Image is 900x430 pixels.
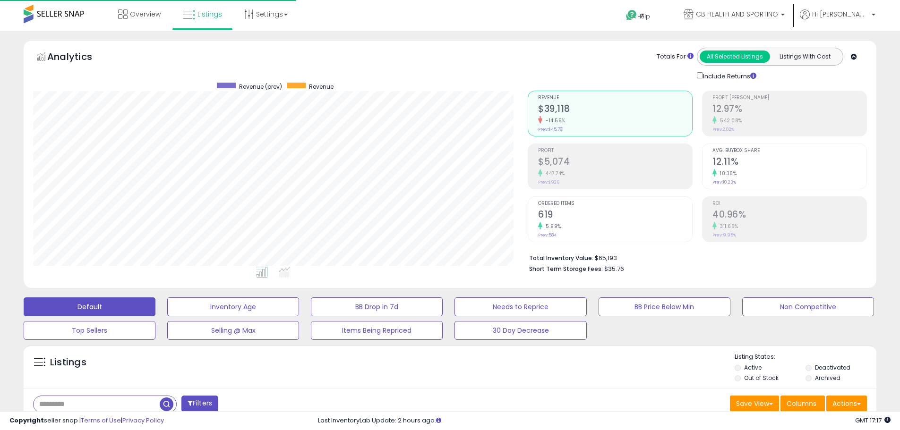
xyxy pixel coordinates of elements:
span: Profit [PERSON_NAME] [712,95,866,101]
a: Terms of Use [81,416,121,425]
button: Columns [780,396,825,412]
small: Prev: 9.95% [712,232,736,238]
h2: $39,118 [538,103,692,116]
h5: Listings [50,356,86,369]
span: Revenue [309,83,334,91]
h2: 12.97% [712,103,866,116]
a: Help [618,2,669,31]
button: Listings With Cost [770,51,840,63]
li: $65,193 [529,252,860,263]
span: Overview [130,9,161,19]
b: Total Inventory Value: [529,254,593,262]
span: Profit [538,148,692,153]
p: Listing States: [735,353,876,362]
h2: $5,074 [538,156,692,169]
button: Items Being Repriced [311,321,443,340]
button: Save View [730,396,779,412]
label: Out of Stock [744,374,779,382]
span: Ordered Items [538,201,692,206]
h2: 40.96% [712,209,866,222]
button: BB Price Below Min [599,297,730,316]
button: Top Sellers [24,321,155,340]
button: Needs to Reprice [454,297,586,316]
span: Hi [PERSON_NAME] [812,9,869,19]
small: 18.38% [717,170,737,177]
small: Prev: 10.23% [712,179,736,185]
label: Archived [815,374,840,382]
small: 5.99% [542,223,561,230]
small: -14.55% [542,117,566,124]
small: Prev: 584 [538,232,557,238]
small: Prev: $926 [538,179,559,185]
b: Short Term Storage Fees: [529,265,603,273]
small: 542.08% [717,117,742,124]
button: Default [24,297,155,316]
h2: 12.11% [712,156,866,169]
i: Get Help [626,9,637,21]
button: BB Drop in 7d [311,297,443,316]
span: Revenue (prev) [239,83,282,91]
span: Avg. Buybox Share [712,148,866,153]
a: Hi [PERSON_NAME] [800,9,875,31]
button: All Selected Listings [700,51,770,63]
button: Inventory Age [167,297,299,316]
div: Include Returns [690,70,768,81]
small: Prev: 2.02% [712,126,734,132]
button: 30 Day Decrease [454,321,586,340]
div: Totals For [657,52,694,61]
small: 447.74% [542,170,565,177]
small: Prev: $45,781 [538,126,564,132]
button: Non Competitive [742,297,874,316]
button: Selling @ Max [167,321,299,340]
div: Last InventoryLab Update: 2 hours ago. [318,416,891,425]
small: 311.66% [717,223,738,230]
span: Help [637,12,650,20]
div: seller snap | | [9,416,164,425]
span: Revenue [538,95,692,101]
span: Columns [787,399,816,408]
span: Listings [197,9,222,19]
span: $35.76 [604,264,624,273]
button: Filters [181,396,218,412]
a: Privacy Policy [122,416,164,425]
strong: Copyright [9,416,44,425]
span: 2025-08-14 17:17 GMT [855,416,891,425]
span: CB HEALTH AND SPORTING [696,9,778,19]
span: ROI [712,201,866,206]
label: Deactivated [815,363,850,371]
h5: Analytics [47,50,111,66]
button: Actions [826,396,867,412]
label: Active [744,363,762,371]
h2: 619 [538,209,692,222]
